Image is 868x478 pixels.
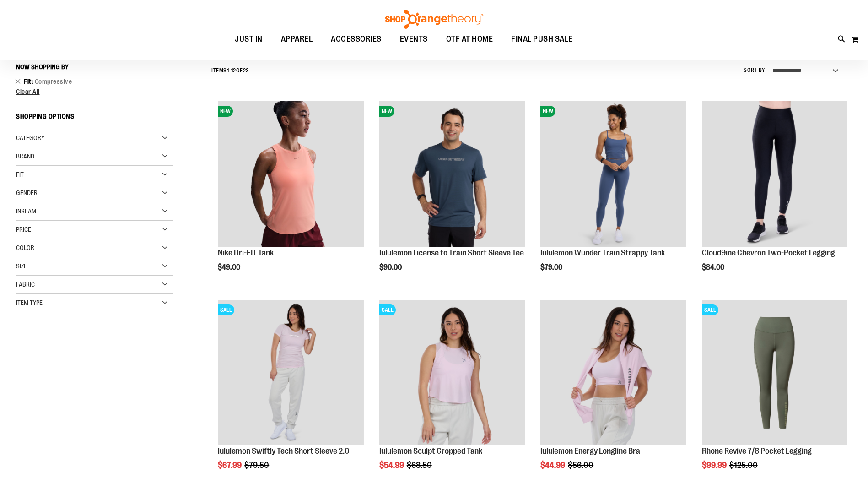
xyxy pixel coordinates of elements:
span: Fabric [16,281,35,288]
a: lululemon License to Train Short Sleeve Tee [379,248,524,257]
span: $68.50 [407,461,433,470]
a: lululemon Sculpt Cropped TankSALE [379,300,525,447]
img: Shop Orangetheory [384,10,485,29]
a: JUST IN [226,29,272,50]
span: $49.00 [218,263,242,272]
img: Rhone Revive 7/8 Pocket Legging [702,300,847,445]
span: $67.99 [218,461,243,470]
h2: Items - of [211,64,249,78]
span: 12 [231,67,236,74]
img: Nike Dri-FIT Tank [218,101,363,247]
img: Cloud9ine Chevron Two-Pocket Legging [702,101,847,247]
span: $54.99 [379,461,405,470]
img: lululemon Wunder Train Strappy Tank [540,101,686,247]
div: product [213,97,368,294]
span: Brand [16,152,34,160]
span: ACCESSORIES [331,29,382,49]
span: OTF AT HOME [446,29,493,49]
a: OTF AT HOME [437,29,502,50]
span: FINAL PUSH SALE [511,29,573,49]
a: Clear All [16,88,173,95]
a: lululemon Wunder Train Strappy Tank [540,248,665,257]
span: $79.00 [540,263,564,272]
span: NEW [540,106,555,117]
a: lululemon Sculpt Cropped Tank [379,446,482,456]
span: NEW [218,106,233,117]
img: lululemon Swiftly Tech Short Sleeve 2.0 [218,300,363,445]
span: Fit [24,78,35,85]
span: $79.50 [244,461,270,470]
span: Gender [16,189,38,196]
a: lululemon License to Train Short Sleeve TeeNEW [379,101,525,248]
a: lululemon Energy Longline Bra [540,300,686,447]
span: SALE [379,304,396,315]
span: $56.00 [568,461,595,470]
span: JUST IN [235,29,263,49]
span: Size [16,262,27,270]
img: lululemon Energy Longline Bra [540,300,686,445]
a: lululemon Wunder Train Strappy TankNEW [540,101,686,248]
a: EVENTS [391,29,437,50]
span: Color [16,244,34,251]
span: $90.00 [379,263,403,272]
span: Fit [16,171,24,178]
span: SALE [218,304,234,315]
span: $125.00 [729,461,759,470]
button: Now Shopping by [16,59,73,75]
label: Sort By [744,66,766,74]
span: $44.99 [540,461,566,470]
div: product [536,97,690,294]
span: Category [16,134,44,141]
span: $99.99 [702,461,728,470]
a: Cloud9ine Chevron Two-Pocket Legging [702,101,847,248]
a: Rhone Revive 7/8 Pocket LeggingSALE [702,300,847,447]
img: lululemon License to Train Short Sleeve Tee [379,101,525,247]
span: EVENTS [400,29,428,49]
a: lululemon Energy Longline Bra [540,446,640,456]
span: Clear All [16,88,40,95]
div: product [375,97,529,294]
span: SALE [702,304,718,315]
span: Item Type [16,299,43,306]
img: lululemon Sculpt Cropped Tank [379,300,525,445]
span: $84.00 [702,263,726,272]
a: Nike Dri-FIT Tank [218,248,274,257]
a: FINAL PUSH SALE [502,29,582,50]
span: NEW [379,106,394,117]
span: Inseam [16,207,36,215]
a: APPAREL [272,29,322,49]
span: Price [16,226,31,233]
a: lululemon Swiftly Tech Short Sleeve 2.0 [218,446,350,456]
span: Compressive [35,78,72,85]
div: product [697,97,852,294]
strong: Shopping Options [16,109,173,129]
a: lululemon Swiftly Tech Short Sleeve 2.0SALE [218,300,363,447]
a: Rhone Revive 7/8 Pocket Legging [702,446,812,456]
a: ACCESSORIES [322,29,391,50]
span: 1 [227,67,229,74]
span: APPAREL [281,29,313,49]
a: Nike Dri-FIT TankNEW [218,101,363,248]
a: Cloud9ine Chevron Two-Pocket Legging [702,248,835,257]
span: 23 [243,67,249,74]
